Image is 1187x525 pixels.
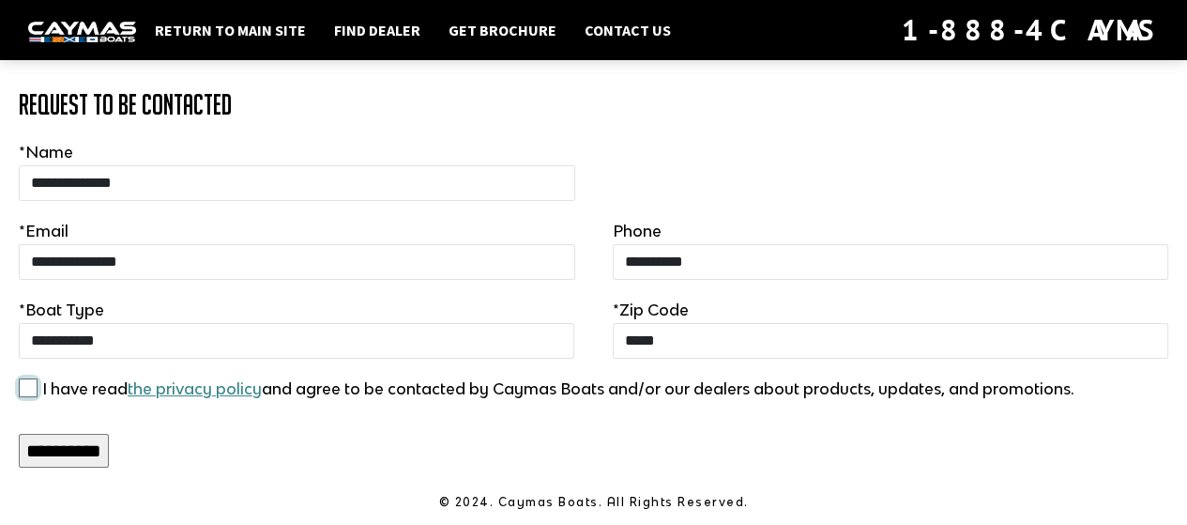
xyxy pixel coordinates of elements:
[439,18,566,42] a: Get Brochure
[19,89,1168,120] h3: Request to Be Contacted
[19,299,104,321] label: Boat Type
[613,220,662,242] label: Phone
[19,494,1168,511] p: © 2024. Caymas Boats. All Rights Reserved.
[128,379,262,398] a: the privacy policy
[19,141,73,163] label: Name
[575,18,680,42] a: Contact Us
[145,18,315,42] a: Return to main site
[42,378,1074,400] label: I have read and agree to be contacted by Caymas Boats and/or our dealers about products, updates,...
[19,220,68,242] label: Email
[28,22,136,41] img: white-logo-c9c8dbefe5ff5ceceb0f0178aa75bf4bb51f6bca0971e226c86eb53dfe498488.png
[902,9,1159,51] div: 1-888-4CAYMAS
[325,18,430,42] a: Find Dealer
[613,299,689,321] label: Zip Code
